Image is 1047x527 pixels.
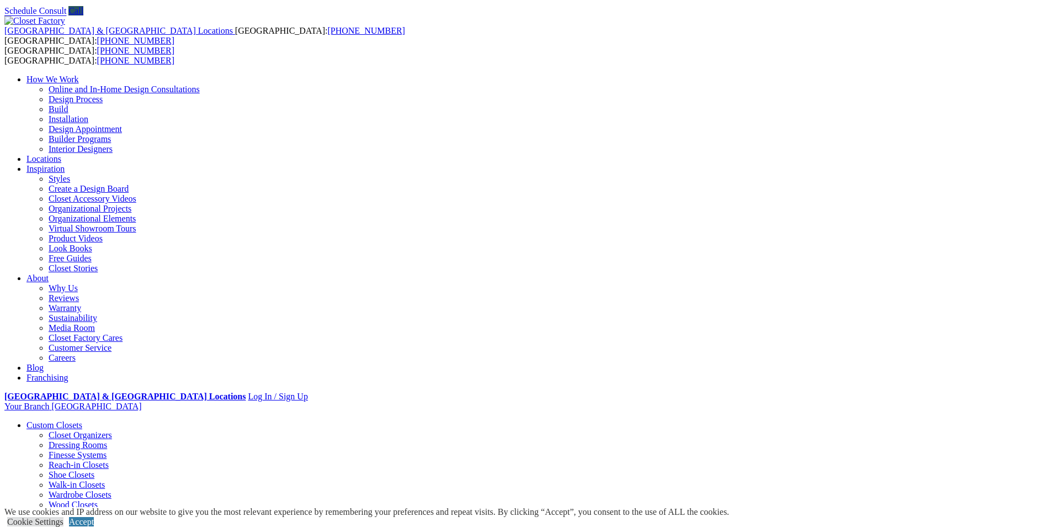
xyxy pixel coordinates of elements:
a: Log In / Sign Up [248,392,307,401]
a: Franchising [26,373,68,382]
a: Look Books [49,244,92,253]
a: [PHONE_NUMBER] [327,26,405,35]
a: [PHONE_NUMBER] [97,56,174,65]
span: Your Branch [4,402,49,411]
a: Builder Programs [49,134,111,144]
a: Finesse Systems [49,450,107,460]
a: Schedule Consult [4,6,66,15]
a: Shoe Closets [49,470,94,479]
a: Call [68,6,83,15]
a: Sustainability [49,313,97,323]
a: How We Work [26,75,79,84]
span: [GEOGRAPHIC_DATA] [51,402,141,411]
img: Closet Factory [4,16,65,26]
a: Media Room [49,323,95,333]
a: [PHONE_NUMBER] [97,46,174,55]
a: Walk-in Closets [49,480,105,489]
span: [GEOGRAPHIC_DATA] & [GEOGRAPHIC_DATA] Locations [4,26,233,35]
a: Blog [26,363,44,372]
a: Reach-in Closets [49,460,109,470]
a: Closet Accessory Videos [49,194,136,203]
a: Organizational Projects [49,204,131,213]
a: Virtual Showroom Tours [49,224,136,233]
a: Accept [69,517,94,526]
span: [GEOGRAPHIC_DATA]: [GEOGRAPHIC_DATA]: [4,46,174,65]
a: Inspiration [26,164,65,173]
a: Installation [49,114,88,124]
a: Dressing Rooms [49,440,107,450]
a: Wood Closets [49,500,98,509]
a: Organizational Elements [49,214,136,223]
a: Design Process [49,94,103,104]
a: Wardrobe Closets [49,490,111,499]
a: Customer Service [49,343,111,352]
a: Create a Design Board [49,184,129,193]
a: Interior Designers [49,144,113,154]
a: Warranty [49,303,81,313]
a: Why Us [49,283,78,293]
a: Cookie Settings [7,517,63,526]
a: Custom Closets [26,420,82,430]
a: [GEOGRAPHIC_DATA] & [GEOGRAPHIC_DATA] Locations [4,392,246,401]
span: [GEOGRAPHIC_DATA]: [GEOGRAPHIC_DATA]: [4,26,405,45]
a: Reviews [49,293,79,303]
a: Free Guides [49,254,92,263]
a: Closet Factory Cares [49,333,123,342]
a: Closet Organizers [49,430,112,440]
a: About [26,273,49,283]
a: Design Appointment [49,124,122,134]
div: We use cookies and IP address on our website to give you the most relevant experience by remember... [4,507,729,517]
a: [GEOGRAPHIC_DATA] & [GEOGRAPHIC_DATA] Locations [4,26,235,35]
a: Product Videos [49,234,103,243]
a: Your Branch [GEOGRAPHIC_DATA] [4,402,142,411]
a: Closet Stories [49,263,98,273]
a: Online and In-Home Design Consultations [49,85,200,94]
a: Locations [26,154,61,164]
a: Build [49,104,68,114]
a: Careers [49,353,76,362]
a: [PHONE_NUMBER] [97,36,174,45]
a: Styles [49,174,70,183]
